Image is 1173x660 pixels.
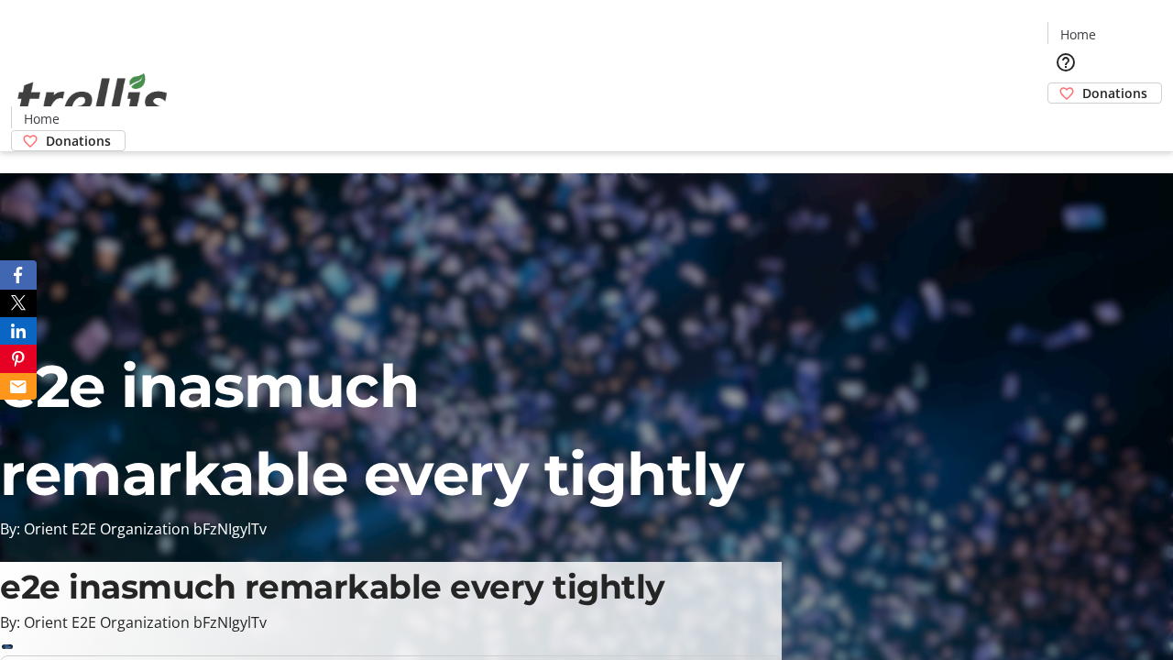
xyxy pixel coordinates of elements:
span: Donations [1082,83,1147,103]
button: Cart [1047,104,1084,140]
span: Donations [46,131,111,150]
a: Home [1048,25,1107,44]
img: Orient E2E Organization bFzNIgylTv's Logo [11,53,174,145]
span: Home [1060,25,1096,44]
a: Home [12,109,71,128]
button: Help [1047,44,1084,81]
a: Donations [1047,82,1162,104]
span: Home [24,109,60,128]
a: Donations [11,130,126,151]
